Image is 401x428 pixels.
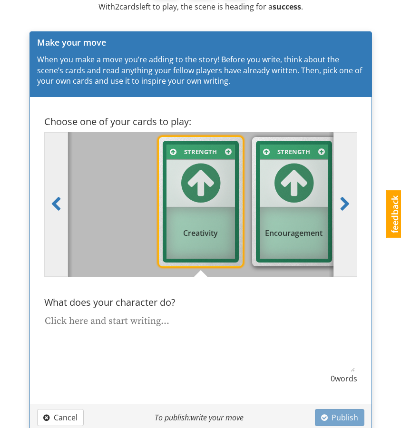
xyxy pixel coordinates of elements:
[37,54,364,87] p: When you make a move you’re adding to the story! Before you write, think about the scene’s cards ...
[37,37,364,49] p: Make your move
[178,146,223,157] div: Strength
[260,223,328,243] div: Encouragement
[155,412,244,423] em: To publish : write your move
[44,286,357,309] h4: What does your character do?
[37,409,84,427] button: Cancel
[166,223,235,243] div: Creativity
[43,412,78,423] span: Cancel
[272,146,316,157] div: Strength
[315,409,364,427] button: Publish
[321,412,358,423] span: Publish
[273,1,301,12] strong: success
[44,117,357,127] h4: Choose one of your cards to play:
[29,1,372,12] p: With 2 card s left to play, the scene is
[225,1,303,12] span: heading for a .
[44,373,357,384] p: 0 word s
